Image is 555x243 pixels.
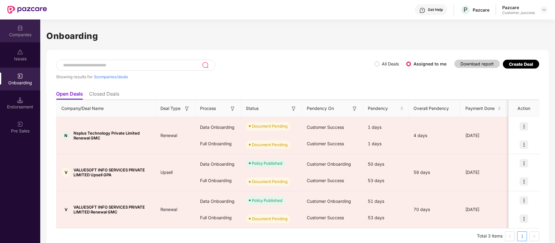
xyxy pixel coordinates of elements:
span: Pendency [368,105,399,112]
button: left [505,231,515,241]
div: Policy Published [252,197,282,203]
span: Customer Onboarding [307,199,351,204]
a: 1 [517,232,527,241]
span: Customer Success [307,141,344,146]
div: Document Pending [252,142,288,148]
div: [DATE] [460,206,506,213]
img: svg+xml;base64,PHN2ZyB3aWR0aD0iMTYiIGhlaWdodD0iMTYiIHZpZXdCb3g9IjAgMCAxNiAxNiIgZmlsbD0ibm9uZSIgeG... [352,106,358,112]
div: [DATE] [460,132,506,139]
button: right [529,231,539,241]
img: svg+xml;base64,PHN2ZyBpZD0iRHJvcGRvd24tMzJ4MzIiIHhtbG5zPSJodHRwOi8vd3d3LnczLm9yZy8yMDAwL3N2ZyIgd2... [542,7,546,12]
th: Payment Done [460,100,506,117]
div: 58 days [409,169,460,176]
span: Upsell [156,170,177,175]
span: Pendency On [307,105,334,112]
div: 4 days [409,132,460,139]
th: Pendency [363,100,409,117]
img: icon [520,140,528,149]
div: V [61,205,70,214]
li: 1 [517,231,527,241]
img: svg+xml;base64,PHN2ZyBpZD0iSXNzdWVzX2Rpc2FibGVkIiB4bWxucz0iaHR0cDovL3d3dy53My5vcmcvMjAwMC9zdmciIH... [17,49,23,55]
span: right [532,234,536,238]
span: ₹10,59,322 [506,207,540,212]
th: Company/Deal Name [56,100,156,117]
li: Closed Deals [89,91,119,100]
span: Customer Success [307,178,344,183]
div: Document Pending [252,178,288,185]
h1: Onboarding [46,29,549,43]
th: Overall Pendency [409,100,460,117]
span: Customer Success [307,215,344,220]
div: Full Onboarding [195,210,241,226]
span: Process [200,105,216,112]
div: Data Onboarding [195,156,241,172]
div: Document Pending [252,123,288,129]
div: 70 days [409,206,460,213]
span: Status [246,105,259,112]
div: Get Help [428,7,443,12]
img: svg+xml;base64,PHN2ZyB3aWR0aD0iMTYiIGhlaWdodD0iMTYiIHZpZXdCb3g9IjAgMCAxNiAxNiIgZmlsbD0ibm9uZSIgeG... [230,106,236,112]
li: Open Deals [56,91,83,100]
img: icon [520,122,528,131]
div: Policy Published [252,160,282,166]
span: Customer Onboarding [307,161,351,167]
img: svg+xml;base64,PHN2ZyB3aWR0aD0iMjAiIGhlaWdodD0iMjAiIHZpZXdCb3g9IjAgMCAyMCAyMCIgZmlsbD0ibm9uZSIgeG... [17,73,23,79]
img: New Pazcare Logo [7,6,47,14]
span: ₹18,880 [506,170,533,175]
div: N [61,131,70,140]
img: svg+xml;base64,PHN2ZyBpZD0iSGVscC0zMngzMiIgeG1sbnM9Imh0dHA6Ly93d3cudzMub3JnLzIwMDAvc3ZnIiB3aWR0aD... [419,7,425,13]
div: 53 days [363,172,409,189]
div: 1 days [363,136,409,152]
th: Action [509,100,539,117]
div: Showing results for [56,74,374,79]
div: Document Pending [252,216,288,222]
div: Data Onboarding [195,193,241,210]
img: svg+xml;base64,PHN2ZyBpZD0iQ29tcGFuaWVzIiB4bWxucz0iaHR0cDovL3d3dy53My5vcmcvMjAwMC9zdmciIHdpZHRoPS... [17,25,23,31]
div: Data Onboarding [195,119,241,136]
span: 3 companies/deals [94,74,128,79]
div: Create Deal [509,62,533,67]
img: icon [520,159,528,167]
img: svg+xml;base64,PHN2ZyB3aWR0aD0iMTYiIGhlaWdodD0iMTYiIHZpZXdCb3g9IjAgMCAxNiAxNiIgZmlsbD0ibm9uZSIgeG... [291,106,297,112]
span: Renewal [156,133,182,138]
div: 50 days [363,156,409,172]
span: P [464,6,467,13]
img: icon [520,196,528,205]
li: Next Page [529,231,539,241]
div: [DATE] [460,169,506,176]
img: icon [520,214,528,223]
th: Premium Paid [506,100,546,117]
li: Previous Page [505,231,515,241]
img: svg+xml;base64,PHN2ZyB3aWR0aD0iMTYiIGhlaWdodD0iMTYiIHZpZXdCb3g9IjAgMCAxNiAxNiIgZmlsbD0ibm9uZSIgeG... [184,106,190,112]
div: 51 days [363,193,409,210]
div: V [61,168,70,177]
span: Payment Done [465,105,496,112]
img: svg+xml;base64,PHN2ZyB3aWR0aD0iMjAiIGhlaWdodD0iMjAiIHZpZXdCb3g9IjAgMCAyMCAyMCIgZmlsbD0ibm9uZSIgeG... [17,121,23,127]
span: left [508,234,512,238]
span: VALUESOFT INFO SERVICES PRIVATE LIMITED Renewal GMC [73,205,151,214]
div: Full Onboarding [195,172,241,189]
span: VALUESOFT INFO SERVICES PRIVATE LIMITED Upsell GPA [73,167,151,177]
span: Nsplus Technology Private Limited Renewal GMC [73,131,151,140]
label: Assigned to me [414,61,446,66]
div: Pazcare [473,7,489,13]
li: Total 3 items [477,231,503,241]
div: 1 days [363,119,409,136]
button: Download report [454,60,500,68]
span: Deal Type [160,105,181,112]
img: icon [520,177,528,186]
span: Renewal [156,207,182,212]
img: svg+xml;base64,PHN2ZyB3aWR0aD0iMjQiIGhlaWdodD0iMjUiIHZpZXdCb3g9IjAgMCAyNCAyNSIgZmlsbD0ibm9uZSIgeG... [202,62,209,69]
span: ₹12,12,986 [506,133,540,138]
div: Pazcare [502,5,535,10]
label: All Deals [382,61,399,66]
div: Customer_success [502,10,535,15]
img: svg+xml;base64,PHN2ZyB3aWR0aD0iMTQuNSIgaGVpZ2h0PSIxNC41IiB2aWV3Qm94PSIwIDAgMTYgMTYiIGZpbGw9Im5vbm... [17,97,23,103]
div: Full Onboarding [195,136,241,152]
div: 53 days [363,210,409,226]
span: Customer Success [307,125,344,130]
